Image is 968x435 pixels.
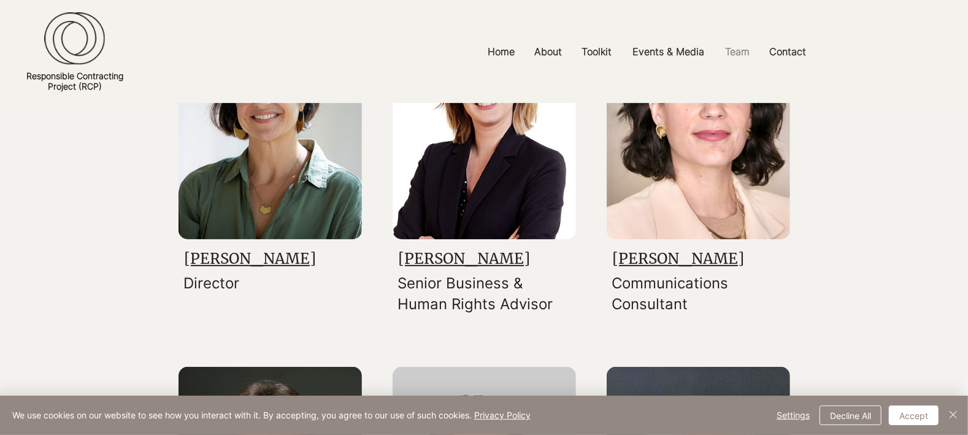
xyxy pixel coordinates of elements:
button: Decline All [820,406,882,425]
p: Toolkit [575,38,618,66]
a: Team [716,38,761,66]
p: Events & Media [626,38,710,66]
span: Director [183,274,239,292]
a: Responsible ContractingProject (RCP) [26,71,123,91]
a: [PERSON_NAME] [398,249,530,268]
nav: Site [337,38,959,66]
a: Toolkit [572,38,623,66]
p: Team [719,38,756,66]
img: elizabeth_cline.JPG [607,9,790,239]
span: Settings [777,406,810,425]
p: Senior Business & Human Rights Advisor [398,273,563,314]
img: Close [946,407,961,422]
a: Contact [761,38,818,66]
a: [PERSON_NAME] [612,249,744,268]
a: [PERSON_NAME] [184,249,316,268]
p: Communications Consultant [612,273,777,314]
a: Events & Media [623,38,716,66]
span: We use cookies on our website to see how you interact with it. By accepting, you agree to our use... [12,410,531,421]
a: Home [478,38,525,66]
p: Contact [764,38,813,66]
a: About [525,38,572,66]
a: Privacy Policy [474,410,531,420]
p: Home [482,38,521,66]
button: Close [946,406,961,425]
img: Claire Bright_edited.jpg [393,9,576,239]
button: Accept [889,406,939,425]
p: About [528,38,568,66]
